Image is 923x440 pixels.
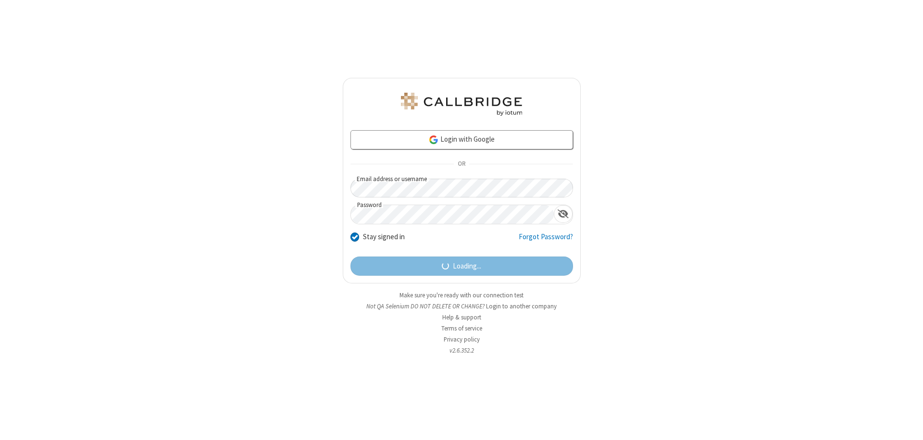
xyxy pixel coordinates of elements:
img: QA Selenium DO NOT DELETE OR CHANGE [399,93,524,116]
button: Loading... [350,257,573,276]
div: Show password [554,205,573,223]
li: Not QA Selenium DO NOT DELETE OR CHANGE? [343,302,581,311]
input: Password [351,205,554,224]
span: Loading... [453,261,481,272]
a: Help & support [442,313,481,321]
input: Email address or username [350,179,573,197]
label: Stay signed in [363,232,405,243]
a: Privacy policy [444,335,480,343]
button: Login to another company [486,302,557,311]
a: Login with Google [350,130,573,149]
li: v2.6.352.2 [343,346,581,355]
span: OR [454,158,469,171]
a: Make sure you're ready with our connection test [399,291,524,299]
a: Forgot Password? [519,232,573,250]
a: Terms of service [441,324,482,332]
img: google-icon.png [428,134,439,145]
